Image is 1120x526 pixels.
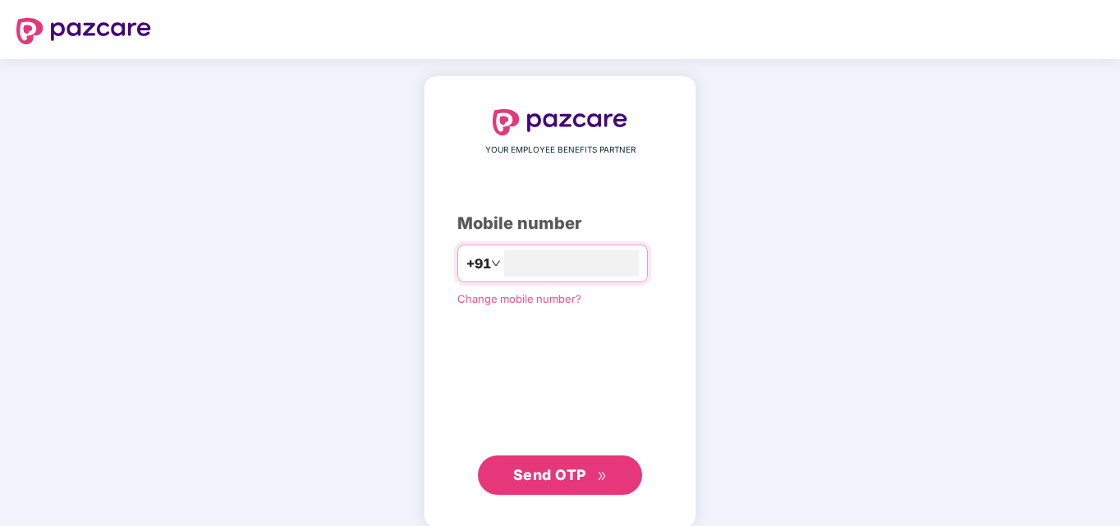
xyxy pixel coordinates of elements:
[16,18,151,44] img: logo
[457,292,581,305] a: Change mobile number?
[478,455,642,495] button: Send OTPdouble-right
[597,471,608,482] span: double-right
[513,466,586,483] span: Send OTP
[457,211,663,236] div: Mobile number
[491,258,501,268] span: down
[485,144,636,157] span: YOUR EMPLOYEE BENEFITS PARTNER
[493,109,627,135] img: logo
[466,254,491,274] span: +91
